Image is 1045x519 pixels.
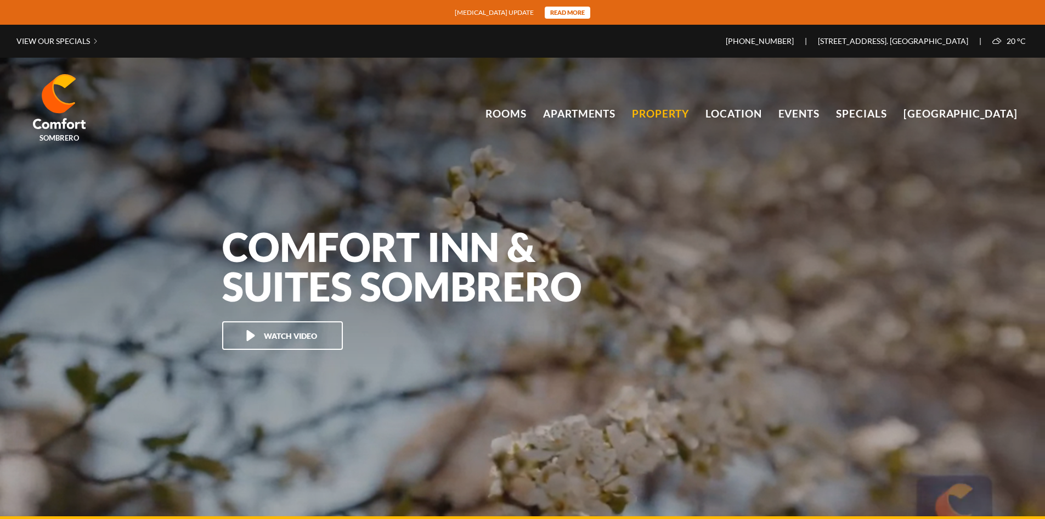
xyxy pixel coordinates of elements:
a: Property [632,105,689,122]
div: | [979,25,1029,58]
h1: Comfort Inn & Suites Sombrero [222,227,606,306]
a: [GEOGRAPHIC_DATA] [903,105,1018,122]
a: View our specials [16,25,90,58]
span: Sombrero [39,129,79,142]
img: Watch Video [245,330,256,341]
span: Watch Video [264,331,317,341]
span: 20 °C [981,36,1026,46]
div: Read more [545,7,590,19]
a: Events [778,105,820,122]
a: Rooms [485,105,527,122]
span: [MEDICAL_DATA] update [455,7,534,18]
button: Watch Video [222,321,343,350]
a: Location [705,105,762,122]
a: Apartments [543,105,616,122]
a: [PHONE_NUMBER] [726,36,805,46]
a: Specials [836,105,887,122]
img: Comfort Inn & Suites Sombrero [33,74,86,129]
a: [STREET_ADDRESS]. [GEOGRAPHIC_DATA] [807,36,979,46]
span: | [726,25,979,58]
